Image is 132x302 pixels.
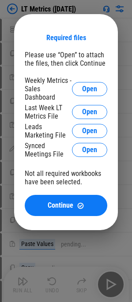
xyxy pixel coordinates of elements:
button: ContinueContinue [25,195,107,216]
button: Open [72,143,107,157]
div: Last Week LT Metrics File [25,104,72,120]
span: Open [82,108,97,116]
button: Open [72,124,107,138]
span: Open [82,127,97,134]
div: Please use “Open” to attach the files, then click Continue [25,51,107,67]
div: Not all required workbooks have been selected. [25,169,107,186]
img: Continue [77,202,84,209]
span: Open [82,86,97,93]
div: Required files [46,34,86,42]
div: Synced Meetings File [25,142,72,158]
button: Open [72,82,107,96]
div: Leads Marketing File [25,123,72,139]
span: Continue [48,202,73,209]
div: Weekly Metrics - Sales Dashboard [25,76,72,101]
button: Open [72,105,107,119]
span: Open [82,146,97,153]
